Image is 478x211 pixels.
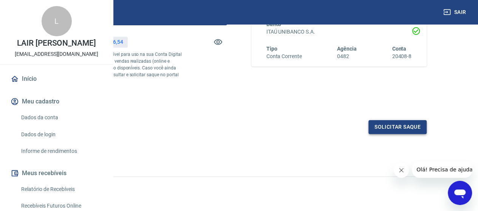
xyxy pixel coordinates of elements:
h6: 20408-8 [392,52,411,60]
span: Olá! Precisa de ajuda? [5,5,63,11]
h6: Conta Corrente [266,52,302,60]
a: Relatório de Recebíveis [18,182,104,197]
span: Tipo [266,46,277,52]
button: Solicitar saque [368,120,427,134]
a: Dados da conta [18,110,104,125]
h6: 0482 [337,52,357,60]
p: LAIR [PERSON_NAME] [17,39,96,47]
a: Dados de login [18,127,104,142]
p: R$ 30.896,54 [92,38,123,46]
iframe: Botão para abrir a janela de mensagens [448,181,472,205]
h6: ITAÚ UNIBANCO S.A. [266,28,412,36]
a: Início [9,71,104,87]
p: *Corresponde ao saldo disponível para uso na sua Conta Digital Vindi. Incluindo os valores das ve... [51,51,183,85]
p: 2025 © [18,183,460,191]
p: [EMAIL_ADDRESS][DOMAIN_NAME] [15,50,98,58]
button: Sair [442,5,469,19]
button: Meus recebíveis [9,165,104,182]
div: L [42,6,72,36]
iframe: Mensagem da empresa [412,161,472,178]
a: Informe de rendimentos [18,143,104,159]
span: Conta [392,46,406,52]
button: Meu cadastro [9,93,104,110]
span: Banco [266,21,282,27]
iframe: Fechar mensagem [394,163,409,178]
span: Agência [337,46,357,52]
